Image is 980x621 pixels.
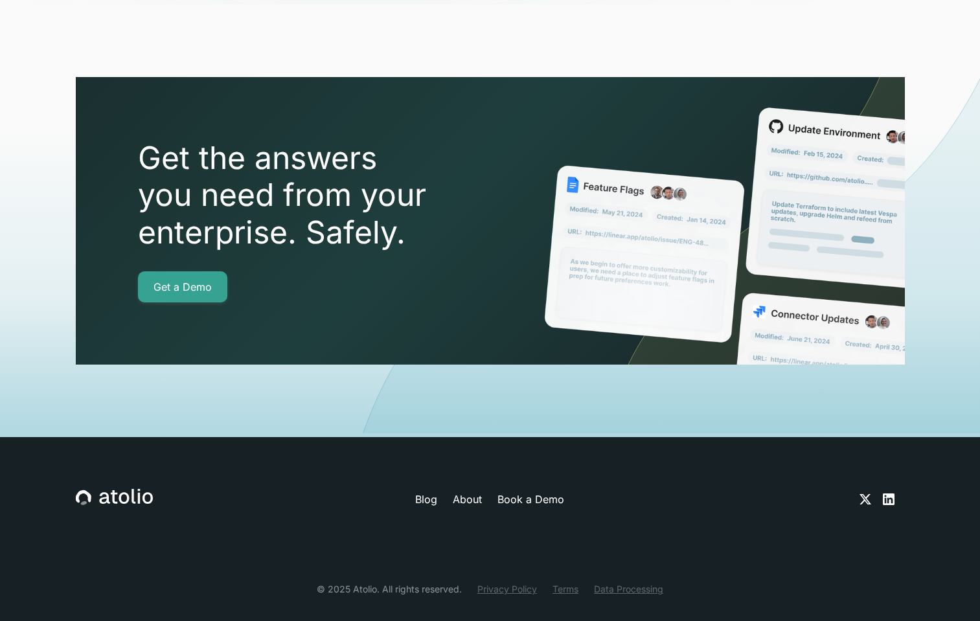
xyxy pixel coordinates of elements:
h2: Get the answers you need from your enterprise. Safely. [138,139,501,251]
a: Blog [415,491,437,507]
a: About [453,491,482,507]
a: Get a Demo [138,271,227,302]
a: Data Processing [594,582,663,596]
iframe: Chat Widget [915,559,980,621]
div: © 2025 Atolio. All rights reserved. [317,582,462,596]
a: Book a Demo [497,491,564,507]
a: Privacy Policy [477,582,537,596]
a: Terms [553,582,578,596]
